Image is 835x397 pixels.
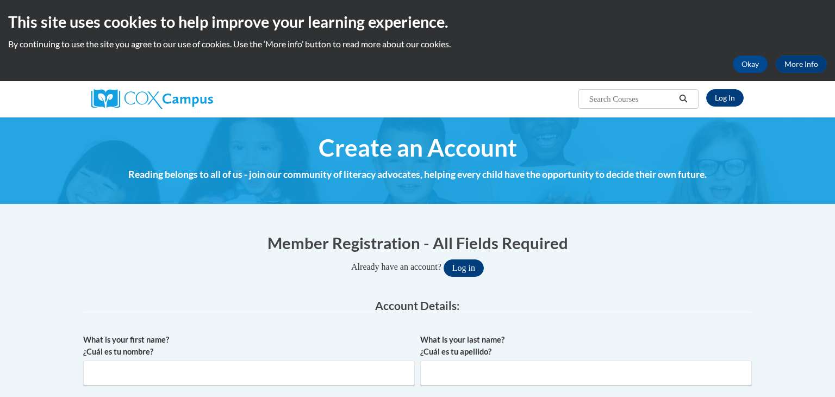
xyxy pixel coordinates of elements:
[91,89,213,109] img: Cox Campus
[444,259,484,277] button: Log in
[83,232,752,254] h1: Member Registration - All Fields Required
[8,38,827,50] p: By continuing to use the site you agree to our use of cookies. Use the ‘More info’ button to read...
[776,55,827,73] a: More Info
[83,334,415,358] label: What is your first name? ¿Cuál es tu nombre?
[375,299,460,312] span: Account Details:
[420,361,752,386] input: Metadata input
[83,168,752,182] h4: Reading belongs to all of us - join our community of literacy advocates, helping every child have...
[8,11,827,33] h2: This site uses cookies to help improve your learning experience.
[733,55,768,73] button: Okay
[588,92,675,106] input: Search Courses
[319,133,517,162] span: Create an Account
[706,89,744,107] a: Log In
[83,361,415,386] input: Metadata input
[351,262,441,271] span: Already have an account?
[420,334,752,358] label: What is your last name? ¿Cuál es tu apellido?
[675,92,691,106] button: Search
